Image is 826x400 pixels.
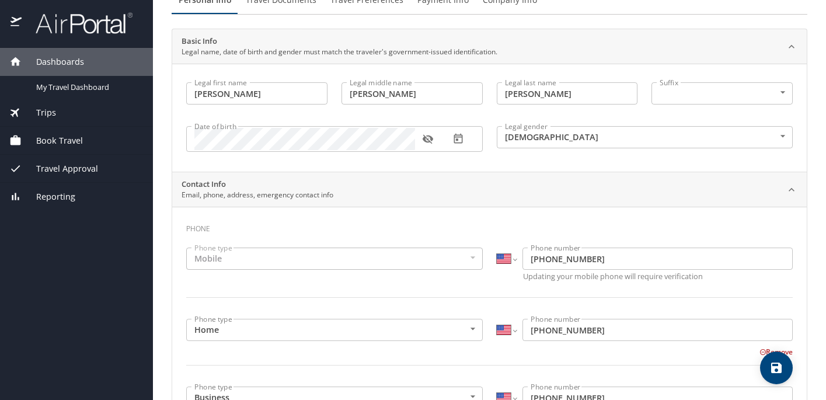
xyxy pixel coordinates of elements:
div: ​ [651,82,793,105]
button: Remove [759,347,793,357]
div: Home [186,319,483,341]
span: Book Travel [22,134,83,147]
p: Legal name, date of birth and gender must match the traveler's government-issued identification. [182,47,497,57]
div: Basic InfoLegal name, date of birth and gender must match the traveler's government-issued identi... [172,64,807,172]
span: Trips [22,106,56,119]
div: Basic InfoLegal name, date of birth and gender must match the traveler's government-issued identi... [172,29,807,64]
span: Dashboards [22,55,84,68]
h3: Phone [186,216,793,236]
h2: Basic Info [182,36,497,47]
span: Travel Approval [22,162,98,175]
p: Updating your mobile phone will require verification [523,273,793,280]
div: Mobile [186,248,483,270]
img: icon-airportal.png [11,12,23,34]
div: [DEMOGRAPHIC_DATA] [497,126,793,148]
span: Reporting [22,190,75,203]
div: Contact InfoEmail, phone, address, emergency contact info [172,172,807,207]
p: Email, phone, address, emergency contact info [182,190,333,200]
span: My Travel Dashboard [36,82,139,93]
h2: Contact Info [182,179,333,190]
button: save [760,352,793,384]
img: airportal-logo.png [23,12,133,34]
